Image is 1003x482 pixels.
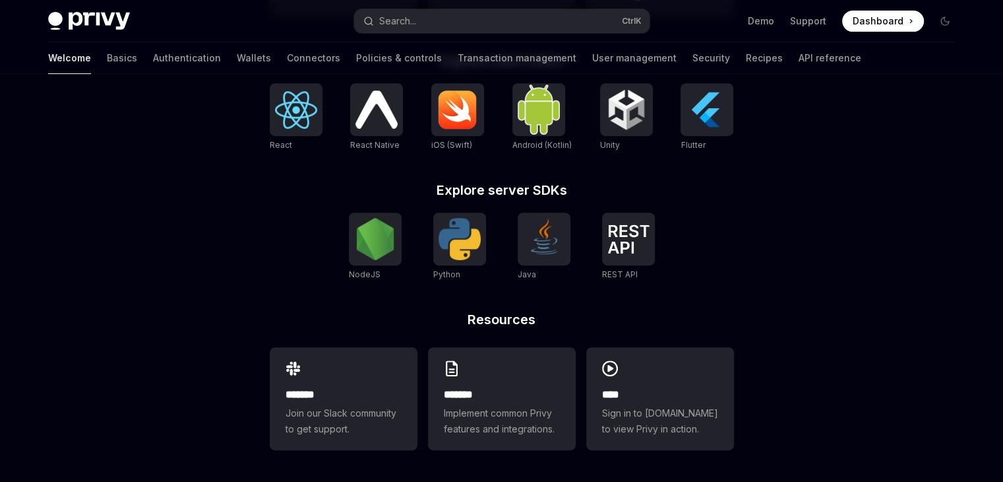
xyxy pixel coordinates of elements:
a: Transaction management [458,42,576,74]
a: Dashboard [842,11,924,32]
a: PythonPython [433,213,486,281]
a: Recipes [746,42,783,74]
a: iOS (Swift)iOS (Swift) [431,83,484,152]
a: REST APIREST API [602,213,655,281]
a: Authentication [153,42,221,74]
h2: Resources [270,313,734,326]
img: Python [439,218,481,260]
span: NodeJS [349,269,380,279]
a: Android (Kotlin)Android (Kotlin) [512,83,572,152]
a: Wallets [237,42,271,74]
a: User management [592,42,677,74]
a: UnityUnity [600,83,653,152]
img: Unity [605,88,648,131]
img: REST API [607,224,650,254]
a: Support [790,15,826,28]
a: **** **Implement common Privy features and integrations. [428,347,576,450]
span: Implement common Privy features and integrations. [444,405,560,437]
a: FlutterFlutter [681,83,733,152]
span: Sign in to [DOMAIN_NAME] to view Privy in action. [602,405,718,437]
a: Security [692,42,730,74]
img: Android (Kotlin) [518,85,560,134]
img: NodeJS [354,218,396,260]
a: Welcome [48,42,91,74]
img: React [275,91,317,129]
button: Open search [354,9,650,33]
span: iOS (Swift) [431,140,472,150]
img: Java [523,218,565,260]
h2: Explore server SDKs [270,184,734,197]
a: Demo [748,15,774,28]
a: Basics [107,42,137,74]
a: React NativeReact Native [350,83,403,152]
span: Ctrl K [622,16,642,26]
span: Java [518,269,536,279]
img: dark logo [48,12,130,30]
span: Unity [600,140,620,150]
span: React Native [350,140,400,150]
a: JavaJava [518,213,570,281]
div: Search... [379,13,416,29]
a: Connectors [287,42,340,74]
span: REST API [602,269,638,279]
img: React Native [355,90,398,128]
span: Android (Kotlin) [512,140,572,150]
span: React [270,140,292,150]
img: Flutter [686,88,728,131]
span: Python [433,269,460,279]
span: Flutter [681,140,705,150]
span: Join our Slack community to get support. [286,405,402,437]
a: **** **Join our Slack community to get support. [270,347,417,450]
button: Toggle dark mode [934,11,956,32]
img: iOS (Swift) [437,90,479,129]
a: NodeJSNodeJS [349,213,402,281]
a: Policies & controls [356,42,442,74]
a: ReactReact [270,83,322,152]
a: ****Sign in to [DOMAIN_NAME] to view Privy in action. [586,347,734,450]
a: API reference [799,42,861,74]
span: Dashboard [853,15,903,28]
